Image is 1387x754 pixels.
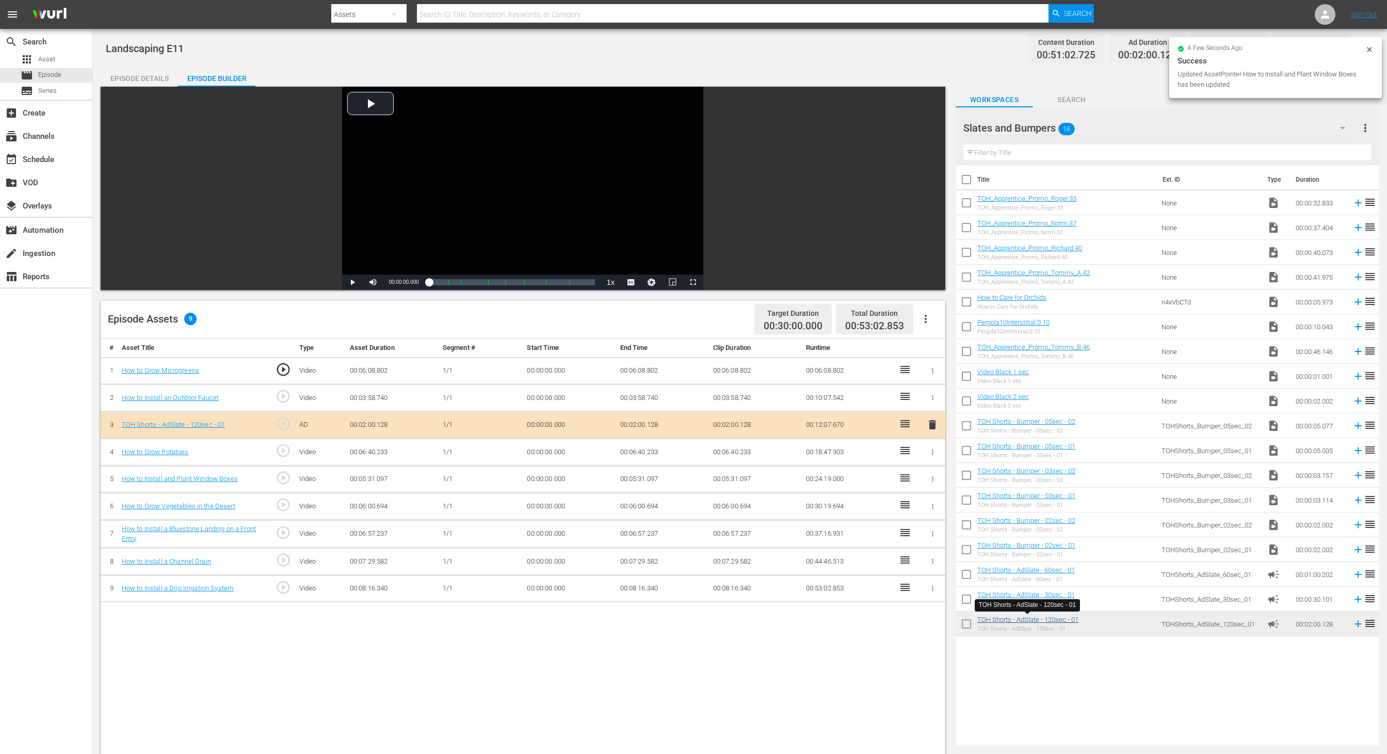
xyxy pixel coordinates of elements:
td: 1/1 [439,384,523,412]
th: Title [977,165,1156,194]
td: Video [295,575,346,602]
div: Total Duration [845,306,904,320]
td: 00:08:16.340 [346,575,439,602]
a: TOH Shorts - Bumper - 05sec - 02 [977,418,1075,425]
th: Asset Duration [346,339,439,358]
td: Video [295,548,346,575]
td: Video [295,357,346,384]
a: How to Install a Channel Drain [122,557,211,565]
td: TOHShorts_Bumper_02sec_01 [1157,537,1263,562]
td: 00:06:57.237 [709,520,802,548]
a: TOH Shorts - Bumper - 05sec - 01 [977,442,1075,450]
svg: Add to Episode [1352,519,1364,531]
span: Create [5,107,18,119]
td: 00:07:29.582 [709,548,802,575]
a: How to Grow Microgreens [122,366,199,374]
span: menu [6,8,19,21]
span: Schedule [5,153,18,166]
button: Episode Builder [178,66,255,87]
span: reorder [1364,568,1376,580]
div: Pergola10Interstitial.0.10 [977,328,1050,335]
div: Total Duration [1281,35,1340,50]
td: 1/1 [439,357,523,384]
span: reorder [1364,493,1376,506]
td: 2 [101,384,118,412]
div: TOH Shorts - Bumper - 03sec - 02 [977,477,1075,484]
a: TOH Shorts - Bumper - 02sec - 01 [977,541,1075,549]
button: more_vert [1359,116,1372,140]
span: reorder [1364,469,1376,481]
span: Search [1033,93,1110,106]
span: Ad [1267,568,1280,581]
td: 00:00:00.000 [523,493,616,520]
svg: Add to Episode [1352,470,1364,481]
div: TOH_Apprentice_Promo_Tommy_A.42 [977,279,1090,285]
svg: Add to Episode [1352,569,1364,580]
span: Asset [38,54,55,65]
td: 00:07:29.582 [616,548,709,575]
span: Video [1267,469,1280,482]
svg: Add to Episode [1352,321,1364,332]
span: Ingestion [5,247,18,260]
div: Slates and Bumpers [963,114,1355,142]
span: Video [1267,296,1280,308]
td: 1/1 [439,493,523,520]
span: Video [1267,271,1280,283]
td: 1/1 [439,439,523,466]
span: reorder [1364,444,1376,456]
td: TOHShorts_AdSlate_30sec_01 [1157,587,1263,612]
svg: Add to Episode [1352,247,1364,258]
a: How to Install a Drip Irrigation System [122,584,234,592]
svg: Add to Episode [1352,420,1364,431]
span: Video [1267,494,1280,506]
svg: Add to Episode [1352,371,1364,382]
span: play_circle_outline [276,362,291,377]
a: Sign Out [1350,10,1377,19]
th: Start Time [523,339,616,358]
span: reorder [1364,270,1376,283]
svg: Add to Episode [1352,346,1364,357]
td: AD [295,411,346,439]
button: Captions [621,275,641,290]
td: 00:00:37.404 [1292,215,1348,240]
svg: Add to Episode [1352,197,1364,208]
td: 00:00:05.077 [1292,413,1348,438]
span: reorder [1364,246,1376,258]
td: None [1157,265,1263,290]
span: Search [5,36,18,48]
td: 00:03:58.740 [616,384,709,412]
td: 00:00:02.002 [1292,512,1348,537]
span: Episode [21,69,33,82]
td: None [1157,339,1263,364]
a: Pergola10Interstitial.0.10 [977,318,1050,326]
td: 6 [101,493,118,520]
span: 00:00:00.000 [389,279,418,285]
td: 1/1 [439,411,523,439]
span: Ad [1267,618,1280,630]
div: Episode Details [101,66,178,91]
th: Clip Duration [709,339,802,358]
td: 00:00:46.146 [1292,339,1348,364]
td: 00:00:00.000 [523,548,616,575]
td: 00:00:00.000 [523,575,616,602]
td: 00:00:10.043 [1292,314,1348,339]
td: 00:00:02.002 [1292,537,1348,562]
span: reorder [1364,518,1376,531]
td: 00:05:31.097 [346,466,439,493]
td: 00:02:00.128 [346,411,439,439]
img: ans4CAIJ8jUAAAAAAAAAAAAAAAAAAAAAAAAgQb4GAAAAAAAAAAAAAAAAAAAAAAAAJMjXAAAAAAAAAAAAAAAAAAAAAAAAgAT5G... [25,3,74,27]
td: 1/1 [439,466,523,493]
a: TOH_Apprentice_Promo_Tommy_B.46 [977,343,1090,351]
a: How to Install and Plant Window Boxes [122,475,238,483]
span: Ad [1267,593,1280,605]
div: Video Black 1 sec [977,378,1029,384]
div: TOH Shorts - Bumper - 05sec - 01 [977,452,1075,459]
td: 00:00:03.157 [1292,463,1348,488]
span: reorder [1364,617,1376,630]
td: 00:00:00.000 [523,439,616,466]
td: 00:30:19.694 [802,493,895,520]
td: TOHShorts_AdSlate_60sec_01 [1157,562,1263,587]
span: Video [1267,221,1280,234]
svg: Add to Episode [1352,222,1364,233]
span: play_circle_outline [276,525,291,540]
